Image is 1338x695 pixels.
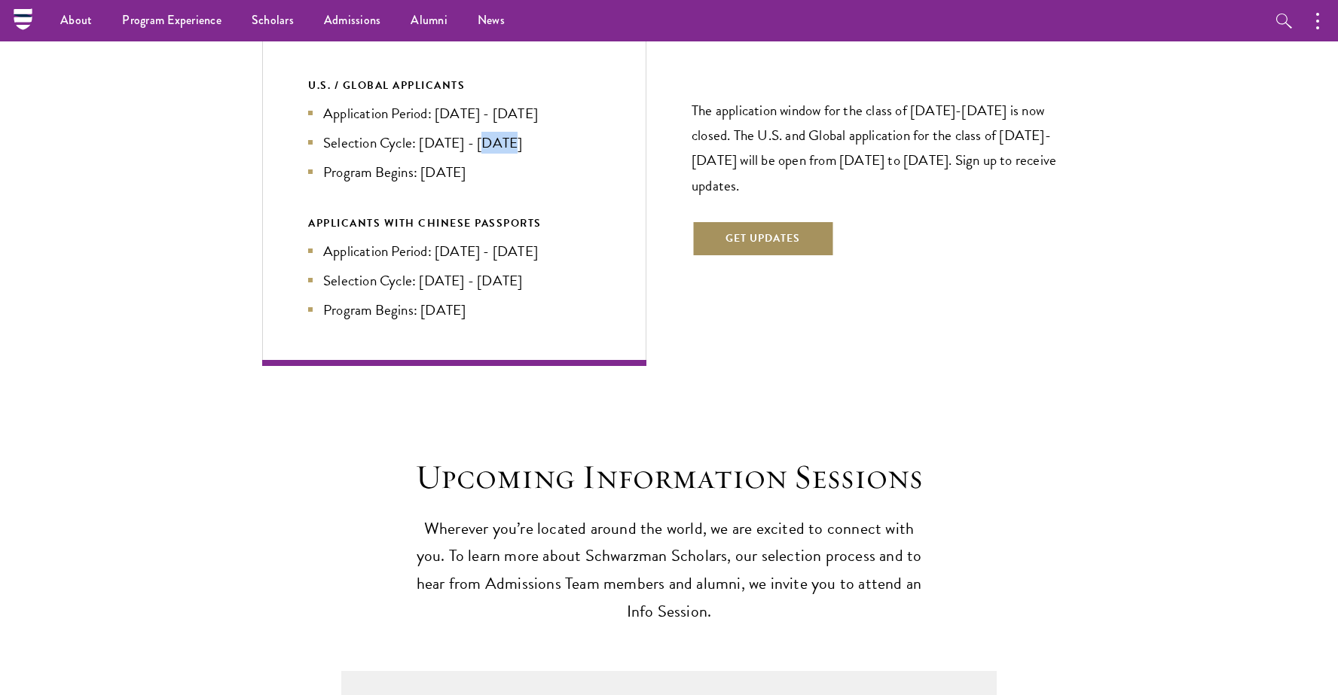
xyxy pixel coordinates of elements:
p: The application window for the class of [DATE]-[DATE] is now closed. The U.S. and Global applicat... [692,98,1076,197]
li: Selection Cycle: [DATE] - [DATE] [308,132,600,154]
h2: Upcoming Information Sessions [409,456,929,498]
li: Program Begins: [DATE] [308,299,600,321]
li: Application Period: [DATE] - [DATE] [308,102,600,124]
li: Application Period: [DATE] - [DATE] [308,240,600,262]
button: Get Updates [692,221,834,257]
p: Wherever you’re located around the world, we are excited to connect with you. To learn more about... [409,515,929,626]
div: APPLICANTS WITH CHINESE PASSPORTS [308,214,600,233]
li: Program Begins: [DATE] [308,161,600,183]
div: U.S. / GLOBAL APPLICANTS [308,76,600,95]
li: Selection Cycle: [DATE] - [DATE] [308,270,600,291]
